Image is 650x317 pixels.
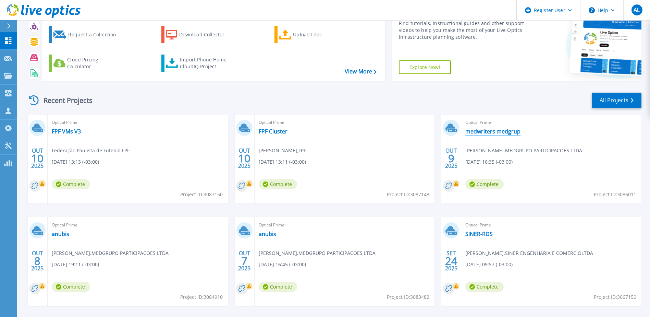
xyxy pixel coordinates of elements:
[345,68,377,75] a: View More
[259,128,287,135] a: FPF Cluster
[465,147,582,154] span: [PERSON_NAME] , MEDGRUPO PARTICIPACOES LTDA
[387,293,429,301] span: Project ID: 3083482
[52,231,69,237] a: anubis
[259,282,297,292] span: Complete
[259,261,306,268] span: [DATE] 16:45 (-03:00)
[180,56,233,70] div: Import Phone Home CloudIQ Project
[387,191,429,198] span: Project ID: 3087148
[465,261,513,268] span: [DATE] 09:57 (-03:00)
[448,155,454,161] span: 9
[259,179,297,189] span: Complete
[293,28,348,42] div: Upload Files
[238,248,251,273] div: OUT 2025
[67,56,122,70] div: Cloud Pricing Calculator
[241,258,247,264] span: 7
[52,261,99,268] span: [DATE] 19:11 (-03:00)
[274,26,351,43] a: Upload Files
[259,147,306,154] span: [PERSON_NAME] , FPF
[238,155,250,161] span: 10
[52,128,81,135] a: FPF VMs V3
[52,249,169,257] span: [PERSON_NAME] , MEDGRUPO PARTICIPACOES LTDA
[465,179,504,189] span: Complete
[465,158,513,166] span: [DATE] 16:35 (-03:00)
[52,179,90,189] span: Complete
[31,146,44,171] div: OUT 2025
[52,147,130,154] span: Federação Paulista de Futebol , FPF
[238,146,251,171] div: OUT 2025
[465,282,504,292] span: Complete
[68,28,123,42] div: Request a Collection
[161,26,238,43] a: Download Collector
[399,20,526,40] div: Find tutorials, instructional guides and other support videos to help you make the most of your L...
[594,191,636,198] span: Project ID: 3086011
[259,249,376,257] span: [PERSON_NAME] , MEDGRUPO PARTICIPACOES LTDA
[259,221,431,229] span: Optical Prime
[180,191,223,198] span: Project ID: 3087150
[49,26,125,43] a: Request a Collection
[52,221,224,229] span: Optical Prime
[465,231,493,237] a: SINER-RDS
[594,293,636,301] span: Project ID: 3067150
[259,119,431,126] span: Optical Prime
[31,248,44,273] div: OUT 2025
[49,55,125,72] a: Cloud Pricing Calculator
[445,258,457,264] span: 24
[592,93,641,108] a: All Projects
[52,158,99,166] span: [DATE] 13:13 (-03:00)
[259,158,306,166] span: [DATE] 13:11 (-03:00)
[465,249,593,257] span: [PERSON_NAME] , SINER ENGENHARIA E COMERCIOLTDA
[52,282,90,292] span: Complete
[180,293,223,301] span: Project ID: 3084910
[179,28,234,42] div: Download Collector
[465,128,520,135] a: medwriters medgrup
[465,119,637,126] span: Optical Prime
[399,60,451,74] a: Explore Now!
[31,155,44,161] span: 10
[26,92,102,109] div: Recent Projects
[634,7,640,13] span: AL
[52,119,224,126] span: Optical Prime
[259,231,276,237] a: anubis
[445,146,458,171] div: OUT 2025
[445,248,458,273] div: SET 2025
[34,258,40,264] span: 8
[465,221,637,229] span: Optical Prime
